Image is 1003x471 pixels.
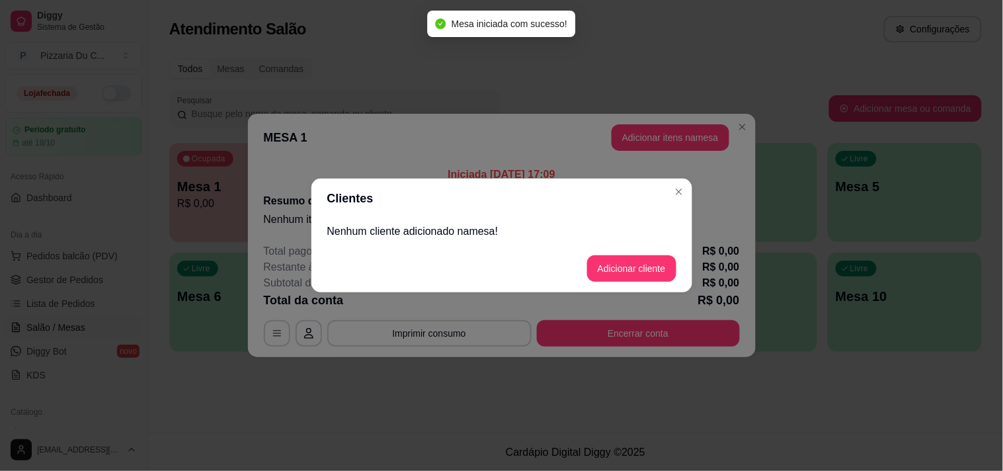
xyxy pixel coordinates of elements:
[452,19,567,29] span: Mesa iniciada com sucesso!
[587,255,676,282] button: Adicionar cliente
[311,179,692,218] header: Clientes
[436,19,446,29] span: check-circle
[327,224,676,239] p: Nenhum cliente adicionado na mesa !
[668,181,690,202] button: Close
